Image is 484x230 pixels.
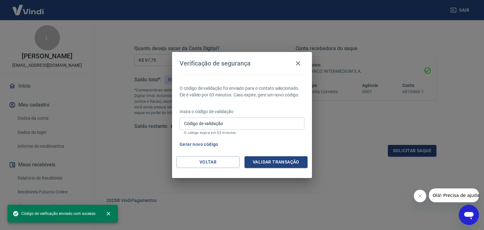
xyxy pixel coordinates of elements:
button: Gerar novo código [177,139,221,150]
button: Voltar [176,156,239,168]
iframe: Mensagem da empresa [429,188,479,202]
h4: Verificação de segurança [180,60,251,67]
button: Validar transação [245,156,308,168]
iframe: Botão para abrir a janela de mensagens [459,205,479,225]
p: O código expira em 03 minutos. [184,131,300,135]
button: close [101,207,115,221]
p: Insira o código de validação [180,108,304,115]
span: Olá! Precisa de ajuda? [4,4,53,9]
iframe: Fechar mensagem [414,190,426,202]
p: O código de validação foi enviado para o contato selecionado. Ele é válido por 03 minutos. Caso e... [180,85,304,98]
span: Código de verificação enviado com sucesso. [13,210,96,217]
